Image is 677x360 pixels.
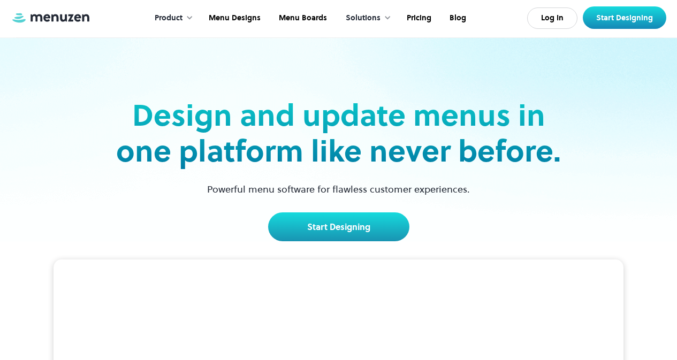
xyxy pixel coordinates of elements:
[155,12,182,24] div: Product
[199,2,269,35] a: Menu Designs
[527,7,577,29] a: Log In
[335,2,397,35] div: Solutions
[269,2,335,35] a: Menu Boards
[583,6,666,29] a: Start Designing
[113,97,565,169] h2: Design and update menus in one platform like never before.
[194,182,483,196] p: Powerful menu software for flawless customer experiences.
[346,12,381,24] div: Solutions
[268,212,409,241] a: Start Designing
[144,2,199,35] div: Product
[439,2,474,35] a: Blog
[397,2,439,35] a: Pricing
